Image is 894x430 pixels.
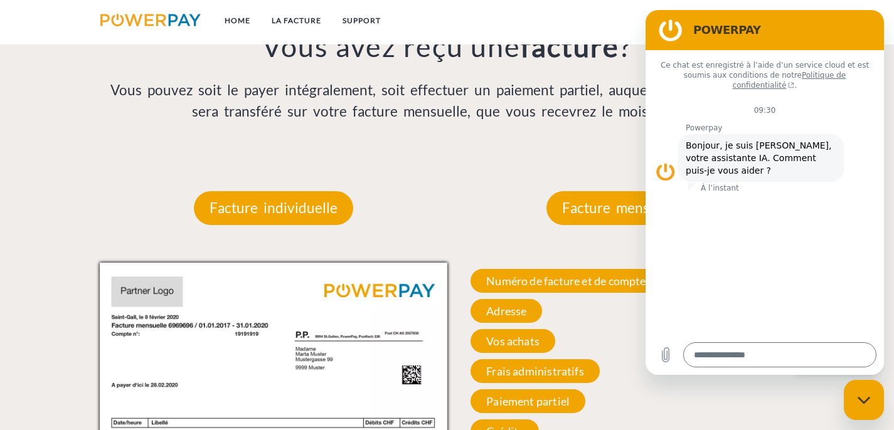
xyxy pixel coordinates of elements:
[332,9,391,32] a: Support
[471,389,585,413] span: Paiement partiel
[214,9,261,32] a: Home
[100,80,795,122] p: Vous pouvez soit le payer intégralement, soit effectuer un paiement partiel, auquel cas le solde ...
[546,191,696,225] p: Facture mensuelle
[646,10,884,375] iframe: Fenêtre de messagerie
[194,191,353,225] p: Facture individuelle
[471,329,555,353] span: Vos achats
[521,29,619,63] b: facture
[471,299,542,323] span: Adresse
[100,29,795,64] h3: Vous avez reçu une ?
[100,14,201,26] img: logo-powerpay.svg
[471,359,600,383] span: Frais administratifs
[844,380,884,420] iframe: Bouton de lancement de la fenêtre de messagerie, conversation en cours
[735,9,769,32] a: CG
[261,9,332,32] a: LA FACTURE
[471,269,661,293] span: Numéro de facture et de compte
